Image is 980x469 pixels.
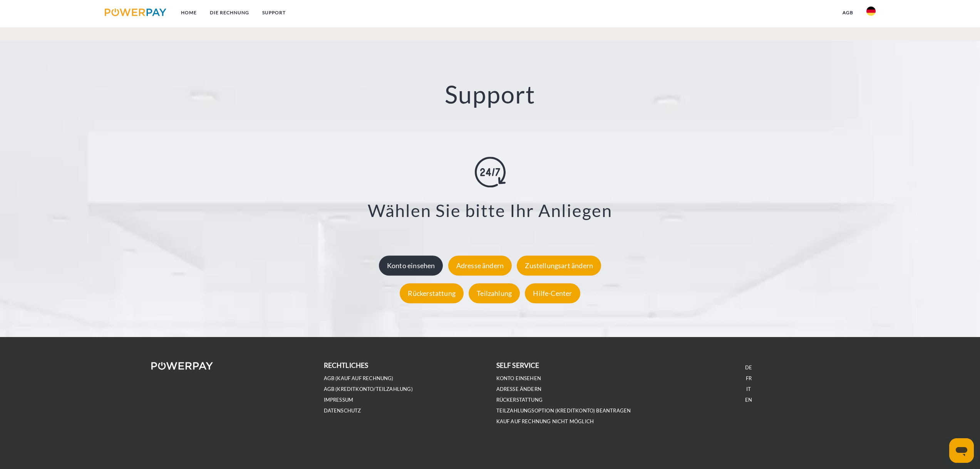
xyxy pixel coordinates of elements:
[866,7,876,16] img: de
[377,261,445,270] a: Konto einsehen
[324,361,369,369] b: rechtliches
[496,397,543,403] a: Rückerstattung
[105,8,167,16] img: logo-powerpay.svg
[836,6,860,20] a: agb
[496,418,594,425] a: Kauf auf Rechnung nicht möglich
[496,375,541,382] a: Konto einsehen
[256,6,292,20] a: SUPPORT
[467,289,522,297] a: Teilzahlung
[448,255,512,275] div: Adresse ändern
[949,438,974,463] iframe: Schaltfläche zum Öffnen des Messaging-Fensters
[59,200,921,221] h3: Wählen Sie bitte Ihr Anliegen
[379,255,443,275] div: Konto einsehen
[324,375,394,382] a: AGB (Kauf auf Rechnung)
[525,283,580,303] div: Hilfe-Center
[174,6,203,20] a: Home
[517,255,601,275] div: Zustellungsart ändern
[746,375,752,382] a: FR
[400,283,464,303] div: Rückerstattung
[475,157,506,187] img: online-shopping.svg
[496,386,542,392] a: Adresse ändern
[745,364,752,371] a: DE
[203,6,256,20] a: DIE RECHNUNG
[446,261,514,270] a: Adresse ändern
[49,79,931,110] h2: Support
[496,361,539,369] b: self service
[151,362,213,370] img: logo-powerpay-white.svg
[746,386,751,392] a: IT
[469,283,520,303] div: Teilzahlung
[515,261,603,270] a: Zustellungsart ändern
[496,407,631,414] a: Teilzahlungsoption (KREDITKONTO) beantragen
[398,289,466,297] a: Rückerstattung
[324,407,361,414] a: DATENSCHUTZ
[523,289,582,297] a: Hilfe-Center
[324,386,413,392] a: AGB (Kreditkonto/Teilzahlung)
[324,397,353,403] a: IMPRESSUM
[745,397,752,403] a: EN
